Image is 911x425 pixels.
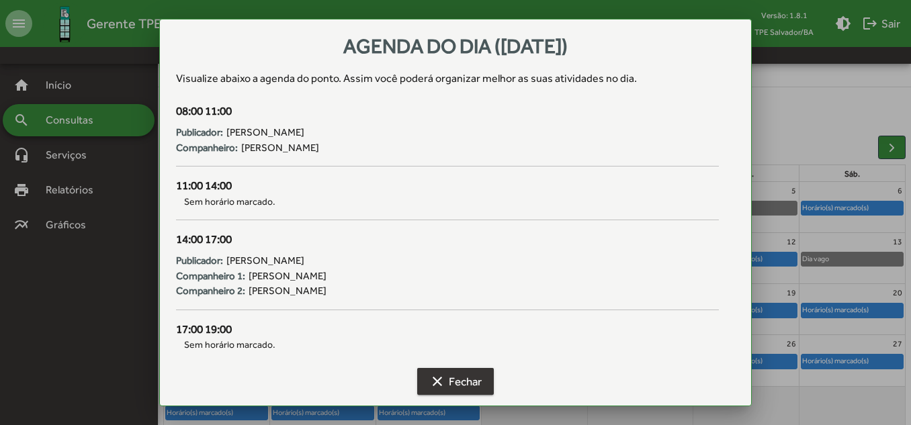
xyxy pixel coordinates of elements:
span: Agenda do dia ([DATE]) [343,34,568,58]
span: [PERSON_NAME] [249,283,327,299]
div: 11:00 14:00 [176,177,718,195]
strong: Companheiro: [176,140,238,156]
strong: Publicador: [176,253,223,269]
div: 08:00 11:00 [176,103,718,120]
div: 17:00 19:00 [176,321,718,338]
strong: Companheiro 2: [176,283,245,299]
span: [PERSON_NAME] [241,140,319,156]
span: [PERSON_NAME] [226,253,304,269]
span: Sem horário marcado. [176,195,718,209]
span: [PERSON_NAME] [249,269,327,284]
strong: Companheiro 1: [176,269,245,284]
strong: Publicador: [176,125,223,140]
button: Fechar [417,368,494,395]
mat-icon: clear [429,373,445,389]
span: Fechar [429,369,482,393]
span: [PERSON_NAME] [226,125,304,140]
div: Visualize abaixo a agenda do ponto . Assim você poderá organizar melhor as suas atividades no dia. [176,70,734,87]
div: 14:00 17:00 [176,231,718,248]
span: Sem horário marcado. [176,338,718,352]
